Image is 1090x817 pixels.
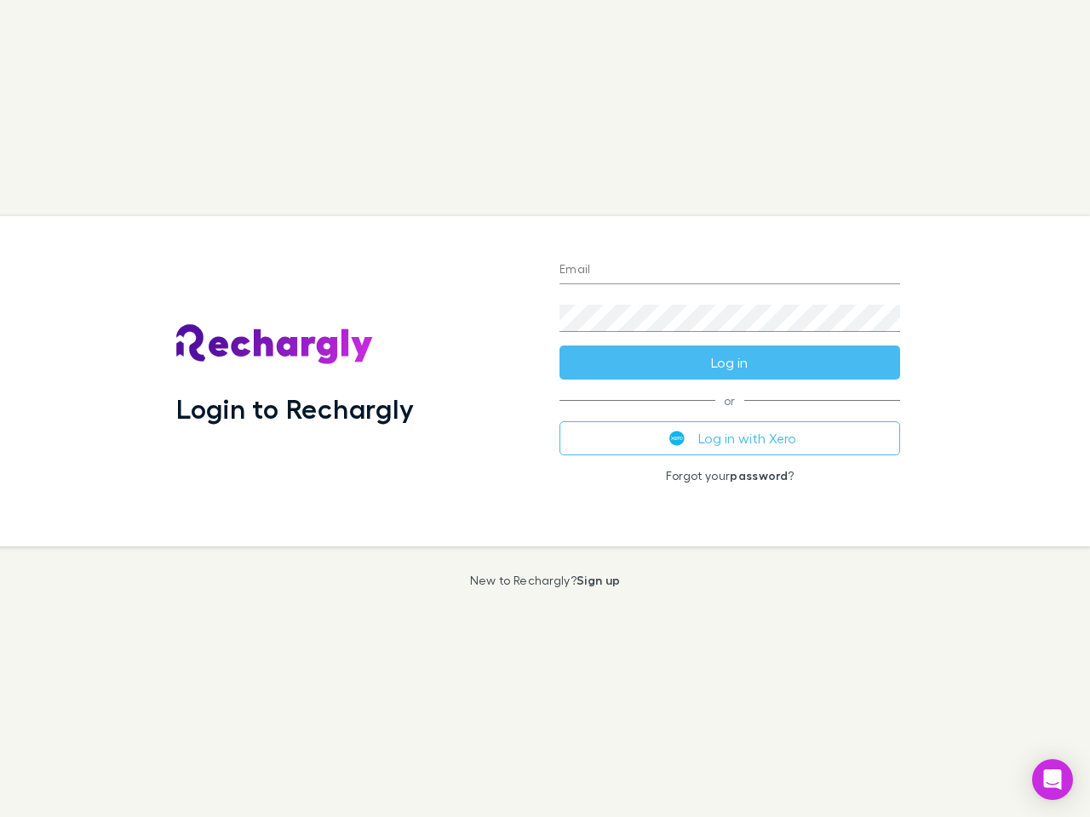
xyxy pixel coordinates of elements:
p: Forgot your ? [559,469,900,483]
h1: Login to Rechargly [176,392,414,425]
p: New to Rechargly? [470,574,621,587]
img: Xero's logo [669,431,685,446]
button: Log in with Xero [559,421,900,455]
a: Sign up [577,573,620,587]
div: Open Intercom Messenger [1032,759,1073,800]
button: Log in [559,346,900,380]
span: or [559,400,900,401]
a: password [730,468,788,483]
img: Rechargly's Logo [176,324,374,365]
